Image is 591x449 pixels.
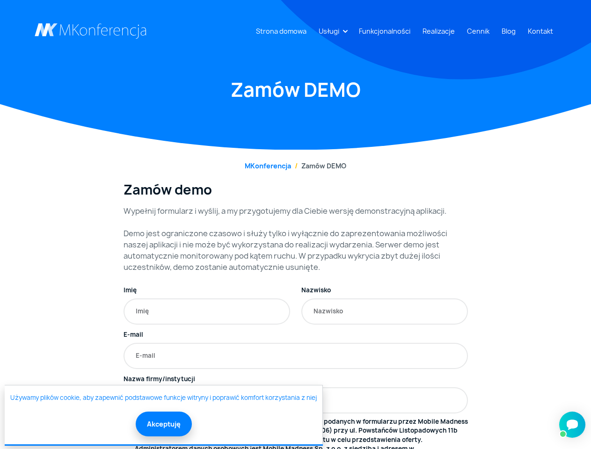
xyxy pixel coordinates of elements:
[315,22,343,40] a: Usługi
[124,182,468,198] h3: Zamów demo
[124,298,290,325] input: Imię
[124,375,195,384] label: Nazwa firmy/instytucji
[136,412,192,436] button: Akceptuję
[559,412,585,438] iframe: Smartsupp widget button
[10,393,317,403] a: Używamy plików cookie, aby zapewnić podstawowe funkcje witryny i poprawić komfort korzystania z niej
[252,22,310,40] a: Strona domowa
[524,22,557,40] a: Kontakt
[301,286,331,295] label: Nazwisko
[35,161,557,171] nav: breadcrumb
[291,161,346,171] li: Zamów DEMO
[245,161,291,170] a: MKonferencja
[498,22,519,40] a: Blog
[124,343,468,369] input: E-mail
[35,77,557,102] h1: Zamów DEMO
[124,330,143,340] label: E-mail
[301,298,468,325] input: Nazwisko
[124,205,468,217] p: Wypełnij formularz i wyślij, a my przygotujemy dla Ciebie wersję demonstracyjną aplikacji.
[124,286,137,295] label: Imię
[124,228,468,273] p: Demo jest ograniczone czasowo i służy tylko i wyłącznie do zaprezentowania możliwości naszej apli...
[419,22,459,40] a: Realizacje
[463,22,493,40] a: Cennik
[355,22,414,40] a: Funkcjonalności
